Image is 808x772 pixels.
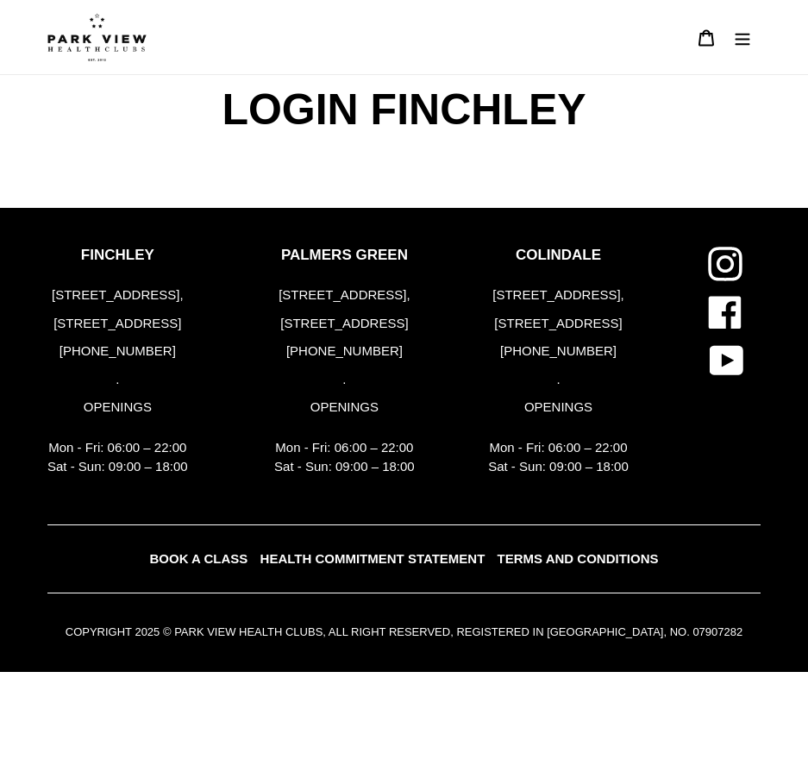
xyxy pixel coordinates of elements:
a: TERMS AND CONDITIONS [493,547,663,572]
small: COPYRIGHT 2025 © PARK VIEW HEALTH CLUBS, ALL RIGHT RESERVED, REGISTERED IN [GEOGRAPHIC_DATA], NO.... [66,625,742,638]
p: [PHONE_NUMBER] [488,342,629,361]
p: [STREET_ADDRESS] [488,314,629,334]
p: PALMERS GREEN [274,247,415,264]
span: HEALTH COMMITMENT STATEMENT [260,551,485,566]
p: [PHONE_NUMBER] [47,342,188,361]
p: . [274,370,415,390]
span: TERMS AND CONDITIONS [498,551,659,566]
p: [STREET_ADDRESS], [47,286,188,305]
p: OPENINGS [47,398,188,417]
a: HEALTH COMMITMENT STATEMENT [256,547,490,572]
span: LOGIN FINCHLEY [217,75,590,144]
p: FINCHLEY [47,247,188,264]
p: [STREET_ADDRESS], [488,286,629,305]
p: COLINDALE [488,247,629,264]
p: [STREET_ADDRESS], [274,286,415,305]
a: BOOK A CLASS [145,547,252,572]
p: OPENINGS [274,398,415,417]
button: Menu [724,18,761,56]
p: Mon - Fri: 06:00 – 22:00 Sat - Sun: 09:00 – 18:00 [488,438,629,477]
span: BOOK A CLASS [149,551,247,566]
p: . [47,370,188,390]
p: OPENINGS [488,398,629,417]
img: Park view health clubs is a gym near you. [47,13,147,61]
p: [STREET_ADDRESS] [274,314,415,334]
p: [STREET_ADDRESS] [47,314,188,334]
p: [PHONE_NUMBER] [274,342,415,361]
p: . [488,370,629,390]
p: Mon - Fri: 06:00 – 22:00 Sat - Sun: 09:00 – 18:00 [47,438,188,477]
p: Mon - Fri: 06:00 – 22:00 Sat - Sun: 09:00 – 18:00 [274,438,415,477]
